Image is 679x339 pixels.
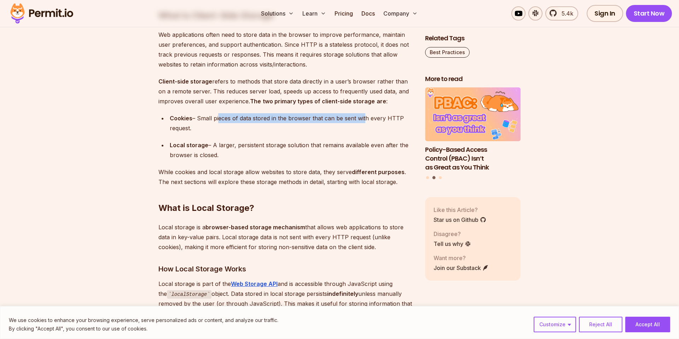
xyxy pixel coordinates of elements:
h2: More to read [425,75,521,84]
p: While cookies and local storage allow websites to store data, they serve . The next sections will... [158,167,414,187]
button: Accept All [625,317,670,332]
li: 2 of 3 [425,88,521,172]
p: Web applications often need to store data in the browser to improve performance, maintain user pr... [158,30,414,69]
a: Tell us why [434,240,471,248]
div: – A larger, persistent storage solution that remains available even after the browser is closed. [170,140,414,160]
p: By clicking "Accept All", you consent to our use of cookies. [9,324,278,333]
a: Best Practices [425,47,470,58]
p: Local storage is a that allows web applications to store data in key-value pairs. Local storage d... [158,222,414,252]
h3: Policy-Based Access Control (PBAC) Isn’t as Great as You Think [425,145,521,172]
strong: Cookies [170,115,192,122]
a: Star us on Github [434,216,486,224]
a: Start Now [626,5,672,22]
button: Company [381,6,420,21]
strong: indefinitely [327,290,358,297]
a: Policy-Based Access Control (PBAC) Isn’t as Great as You ThinkPolicy-Based Access Control (PBAC) ... [425,88,521,172]
a: Join our Substack [434,264,489,272]
img: Permit logo [7,1,76,25]
strong: Client-side storage [158,78,212,85]
strong: browser-based storage mechanism [205,224,305,231]
button: Learn [300,6,329,21]
strong: Local storage [170,142,208,149]
strong: different purposes [352,168,405,176]
p: refers to methods that store data directly in a user’s browser rather than on a remote server. Th... [158,76,414,106]
button: Go to slide 3 [439,176,442,179]
button: Solutions [258,6,297,21]
p: Local storage is part of the and is accessible through JavaScript using the object. Data stored i... [158,279,414,319]
a: Web Storage API [231,280,278,287]
span: 5.4k [557,9,573,18]
div: Posts [425,88,521,180]
img: Policy-Based Access Control (PBAC) Isn’t as Great as You Think [425,88,521,142]
a: Pricing [332,6,356,21]
strong: two primary types of client-side storage [263,98,375,105]
p: Disagree? [434,230,471,238]
p: Like this Article? [434,206,486,214]
strong: The [250,98,261,105]
p: Want more? [434,254,489,262]
div: – Small pieces of data stored in the browser that can be sent with every HTTP request. [170,113,414,133]
button: Reject All [579,317,622,332]
p: We use cookies to enhance your browsing experience, serve personalized ads or content, and analyz... [9,316,278,324]
a: Sign In [587,5,623,22]
a: 5.4k [545,6,578,21]
button: Customize [534,317,576,332]
strong: are [377,98,386,105]
h3: How Local Storage Works [158,263,414,275]
a: Docs [359,6,378,21]
code: localStorage [167,290,211,299]
button: Go to slide 2 [433,176,436,179]
button: Go to slide 1 [426,176,429,179]
h2: Related Tags [425,34,521,43]
h2: What is Local Storage? [158,174,414,214]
